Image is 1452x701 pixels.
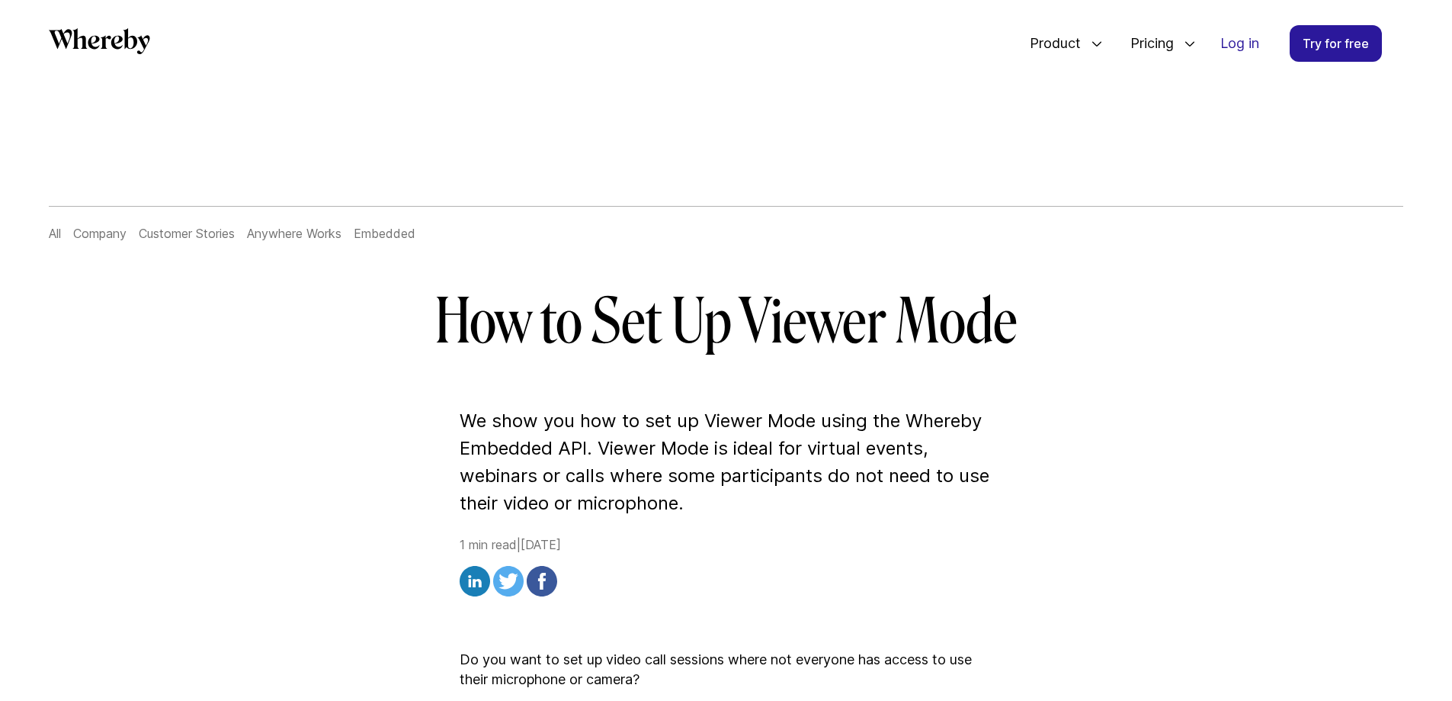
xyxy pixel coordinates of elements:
p: Do you want to set up video call sessions where not everyone has access to use their microphone o... [460,650,993,690]
svg: Whereby [49,28,150,54]
img: facebook [527,566,557,596]
span: Product [1014,18,1085,69]
p: We show you how to set up Viewer Mode using the Whereby Embedded API. Viewer Mode is ideal for vi... [460,407,993,517]
a: Try for free [1290,25,1382,62]
a: Company [73,226,127,241]
h1: How to Set Up Viewer Mode [287,285,1165,359]
span: Pricing [1115,18,1178,69]
a: Customer Stories [139,226,235,241]
a: All [49,226,61,241]
a: Whereby [49,28,150,59]
a: Anywhere Works [247,226,341,241]
a: Embedded [354,226,415,241]
div: 1 min read | [DATE] [460,535,993,601]
img: linkedin [460,566,490,596]
img: twitter [493,566,524,596]
a: Log in [1208,26,1271,61]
